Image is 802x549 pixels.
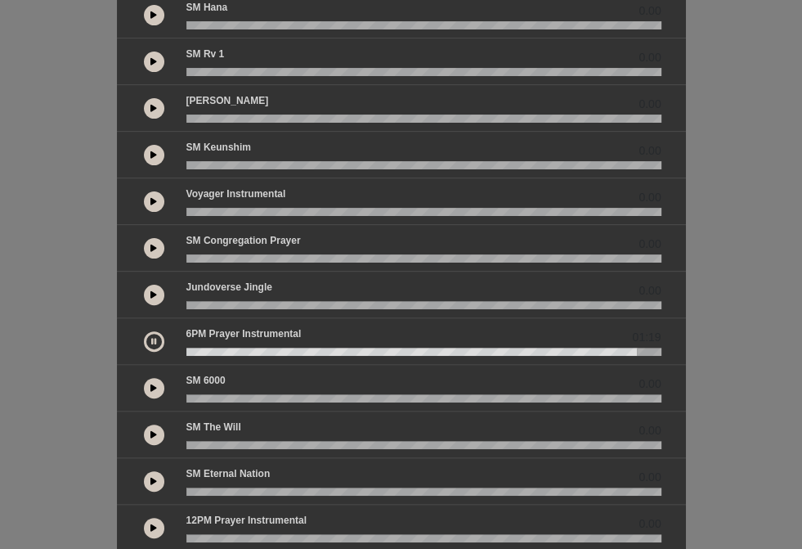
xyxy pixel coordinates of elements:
[638,376,661,393] span: 0.00
[186,373,226,388] p: SM 6000
[186,93,269,108] p: [PERSON_NAME]
[638,96,661,113] span: 0.00
[186,280,272,295] p: Jundoverse Jingle
[186,140,251,155] p: SM Keunshim
[186,187,286,201] p: Voyager Instrumental
[186,513,307,528] p: 12PM Prayer Instrumental
[638,469,661,486] span: 0.00
[638,422,661,439] span: 0.00
[638,515,661,533] span: 0.00
[638,49,661,66] span: 0.00
[186,233,301,248] p: SM Congregation Prayer
[638,282,661,299] span: 0.00
[638,142,661,160] span: 0.00
[186,420,241,434] p: SM The Will
[186,466,271,481] p: SM Eternal Nation
[638,189,661,206] span: 0.00
[186,326,302,341] p: 6PM Prayer Instrumental
[638,2,661,20] span: 0.00
[186,47,225,61] p: SM Rv 1
[632,329,661,346] span: 01:19
[638,236,661,253] span: 0.00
